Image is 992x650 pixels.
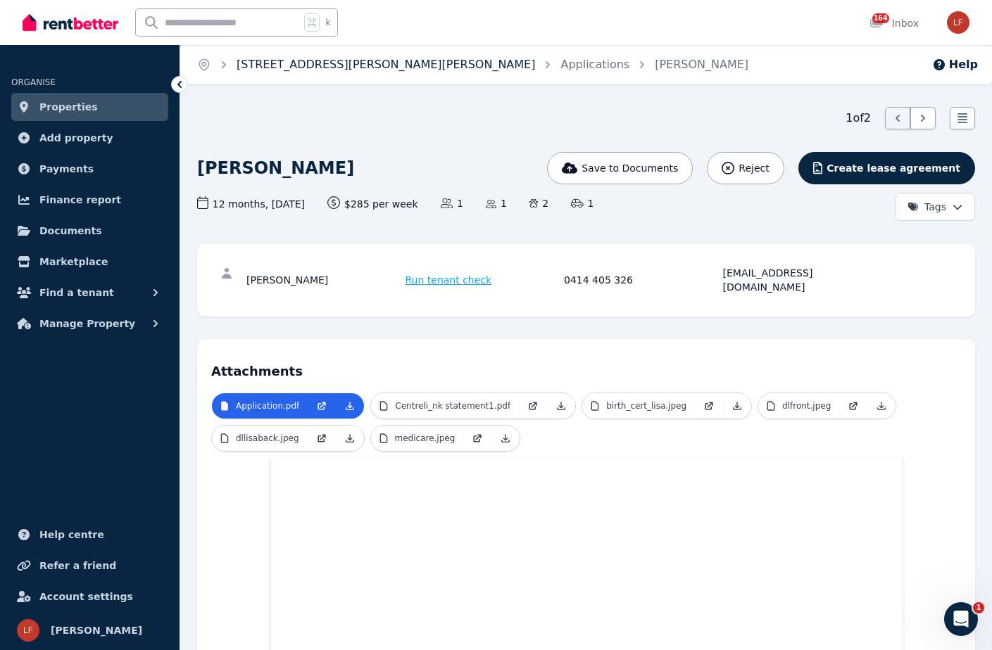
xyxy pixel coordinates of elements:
a: dllisaback.jpeg [212,426,308,451]
span: $285 per week [327,196,418,211]
span: Refer a friend [39,557,116,574]
a: Documents [11,217,168,245]
img: Leo Fung [17,619,39,642]
span: Properties [39,98,98,115]
span: 12 months , [DATE] [197,196,305,211]
button: Create lease agreement [798,152,975,184]
span: 1 of 2 [846,110,871,127]
button: Save to Documents [547,152,693,184]
img: Leo Fung [947,11,969,34]
div: 0414 405 326 [564,266,719,294]
span: Marketplace [39,253,108,270]
a: Download Attachment [336,393,364,419]
span: Create lease agreement [827,161,960,175]
a: Download Attachment [491,426,520,451]
p: Application.pdf [236,400,299,412]
a: Download Attachment [723,393,751,419]
span: Save to Documents [582,161,678,175]
a: Applications [560,58,629,71]
a: birth_cert_lisa.jpeg [582,393,695,419]
a: Open in new Tab [308,426,336,451]
nav: Breadcrumb [180,45,765,84]
span: Documents [39,222,102,239]
button: Manage Property [11,310,168,338]
span: Finance report [39,191,121,208]
iframe: Intercom live chat [944,602,978,636]
a: Download Attachment [547,393,575,419]
span: [PERSON_NAME] [51,622,142,639]
div: [PERSON_NAME] [246,266,401,294]
span: Reject [739,161,769,175]
span: 164 [872,13,889,23]
img: RentBetter [23,12,118,33]
span: 2 [529,196,548,210]
a: dlfront.jpeg [758,393,839,419]
p: medicare.jpeg [395,433,456,444]
p: Centreli_nk statement1.pdf [395,400,510,412]
span: 1 [571,196,594,210]
a: Payments [11,155,168,183]
a: Centreli_nk statement1.pdf [371,393,519,419]
span: 1 [486,196,507,210]
span: Help centre [39,526,104,543]
div: Inbox [869,16,919,30]
a: Refer a friend [11,552,168,580]
div: [EMAIL_ADDRESS][DOMAIN_NAME] [723,266,878,294]
button: Help [932,56,978,73]
h4: Attachments [211,353,961,381]
a: Application.pdf [212,393,308,419]
a: [STREET_ADDRESS][PERSON_NAME][PERSON_NAME] [237,58,535,71]
p: dlfront.jpeg [782,400,831,412]
a: Marketplace [11,248,168,276]
a: Open in new Tab [695,393,723,419]
a: [PERSON_NAME] [655,58,748,71]
a: Properties [11,93,168,121]
span: k [325,17,330,28]
span: 1 [973,602,984,613]
a: Account settings [11,582,168,611]
span: 1 [441,196,463,210]
a: medicare.jpeg [371,426,464,451]
h1: [PERSON_NAME] [197,157,354,179]
a: Open in new Tab [519,393,547,419]
span: Payments [39,160,94,177]
span: ORGANISE [11,77,56,87]
button: Find a tenant [11,279,168,307]
span: Find a tenant [39,284,114,301]
p: birth_cert_lisa.jpeg [606,400,686,412]
span: Account settings [39,588,133,605]
span: Add property [39,129,113,146]
a: Open in new Tab [839,393,867,419]
a: Open in new Tab [308,393,336,419]
button: Reject [707,152,784,184]
a: Open in new Tab [463,426,491,451]
span: Tags [908,200,946,214]
a: Help centre [11,521,168,549]
a: Download Attachment [867,393,896,419]
a: Finance report [11,186,168,214]
p: dllisaback.jpeg [236,433,299,444]
a: Download Attachment [336,426,364,451]
span: Run tenant check [406,273,492,287]
span: Manage Property [39,315,135,332]
a: Add property [11,124,168,152]
button: Tags [896,193,975,221]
